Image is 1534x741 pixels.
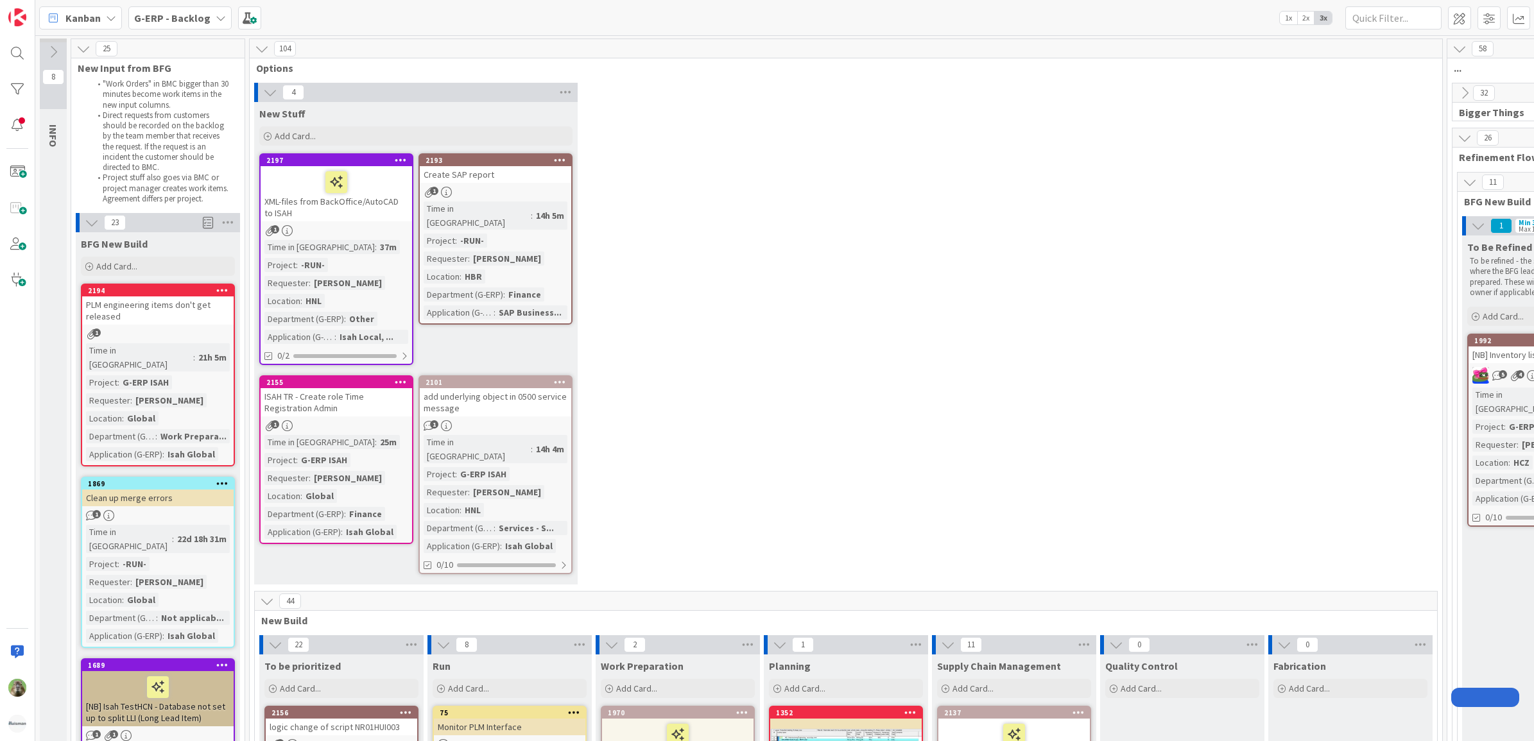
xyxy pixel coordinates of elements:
[259,107,306,120] span: New Stuff
[155,429,157,443] span: :
[426,378,571,387] div: 2101
[494,305,496,319] span: :
[174,532,230,546] div: 22d 18h 31m
[1504,420,1506,434] span: :
[424,234,455,248] div: Project
[784,683,825,694] span: Add Card...
[505,287,544,302] div: Finance
[424,201,531,230] div: Time in [GEOGRAPHIC_DATA]
[264,453,296,467] div: Project
[119,557,150,571] div: -RUN-
[42,69,64,85] span: 8
[448,683,489,694] span: Add Card...
[424,287,503,302] div: Department (G-ERP)
[156,611,158,625] span: :
[434,719,585,735] div: Monitor PLM Interface
[334,330,336,344] span: :
[296,453,298,467] span: :
[1483,311,1524,322] span: Add Card...
[1472,420,1504,434] div: Project
[288,637,309,652] span: 22
[47,124,60,147] span: INFO
[1472,438,1517,452] div: Requester
[86,525,172,553] div: Time in [GEOGRAPHIC_DATA]
[271,708,417,717] div: 2156
[1473,85,1495,101] span: 32
[88,286,234,295] div: 2194
[282,85,304,100] span: 4
[132,393,207,407] div: [PERSON_NAME]
[130,393,132,407] span: :
[1482,175,1504,190] span: 11
[266,707,417,719] div: 2156
[261,377,412,416] div: 2155ISAH TR - Create role Time Registration Admin
[266,156,412,165] div: 2197
[8,679,26,697] img: TT
[86,429,155,443] div: Department (G-ERP)
[457,234,487,248] div: -RUN-
[420,166,571,183] div: Create SAP report
[96,41,117,56] span: 25
[271,225,279,234] span: 1
[436,558,453,572] span: 0/10
[1289,683,1330,694] span: Add Card...
[8,715,26,733] img: avatar
[264,525,341,539] div: Application (G-ERP)
[124,593,159,607] div: Global
[261,155,412,221] div: 2197XML-files from BackOffice/AutoCAD to ISAH
[457,467,510,481] div: G-ERP ISAH
[261,166,412,221] div: XML-files from BackOffice/AutoCAD to ISAH
[343,525,397,539] div: Isah Global
[264,507,344,521] div: Department (G-ERP)
[602,707,754,719] div: 1970
[1517,438,1519,452] span: :
[82,660,234,671] div: 1689
[302,294,325,308] div: HNL
[122,593,124,607] span: :
[420,155,571,166] div: 2193
[117,375,119,389] span: :
[82,478,234,490] div: 1869
[776,708,922,717] div: 1352
[277,349,289,362] span: 0/2
[601,660,684,672] span: Work Preparation
[377,435,400,449] div: 25m
[81,237,148,250] span: BFG New Build
[195,350,230,364] div: 21h 5m
[960,637,982,652] span: 11
[279,593,301,609] span: 44
[531,209,533,223] span: :
[496,521,557,535] div: Services - S...
[264,489,300,503] div: Location
[420,155,571,183] div: 2193Create SAP report
[296,258,298,272] span: :
[424,435,531,463] div: Time in [GEOGRAPHIC_DATA]
[461,269,485,284] div: HBR
[1510,456,1533,470] div: HCZ
[90,79,230,110] li: "Work Orders" in BMC bigger than 30 minutes become work items in the new input columns.
[1508,456,1510,470] span: :
[96,260,137,272] span: Add Card...
[424,251,468,266] div: Requester
[266,719,417,735] div: logic change of script NR01HUI003
[424,485,468,499] div: Requester
[430,187,438,195] span: 1
[162,629,164,643] span: :
[424,539,500,553] div: Application (G-ERP)
[280,683,321,694] span: Add Card...
[264,294,300,308] div: Location
[1314,12,1332,24] span: 3x
[502,539,556,553] div: Isah Global
[82,285,234,296] div: 2194
[952,683,994,694] span: Add Card...
[92,510,101,518] span: 1
[117,557,119,571] span: :
[531,442,533,456] span: :
[92,328,101,337] span: 1
[86,611,156,625] div: Department (G-ERP)
[82,296,234,325] div: PLM engineering items don't get released
[1297,637,1318,652] span: 0
[1297,12,1314,24] span: 2x
[309,471,311,485] span: :
[434,707,585,719] div: 75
